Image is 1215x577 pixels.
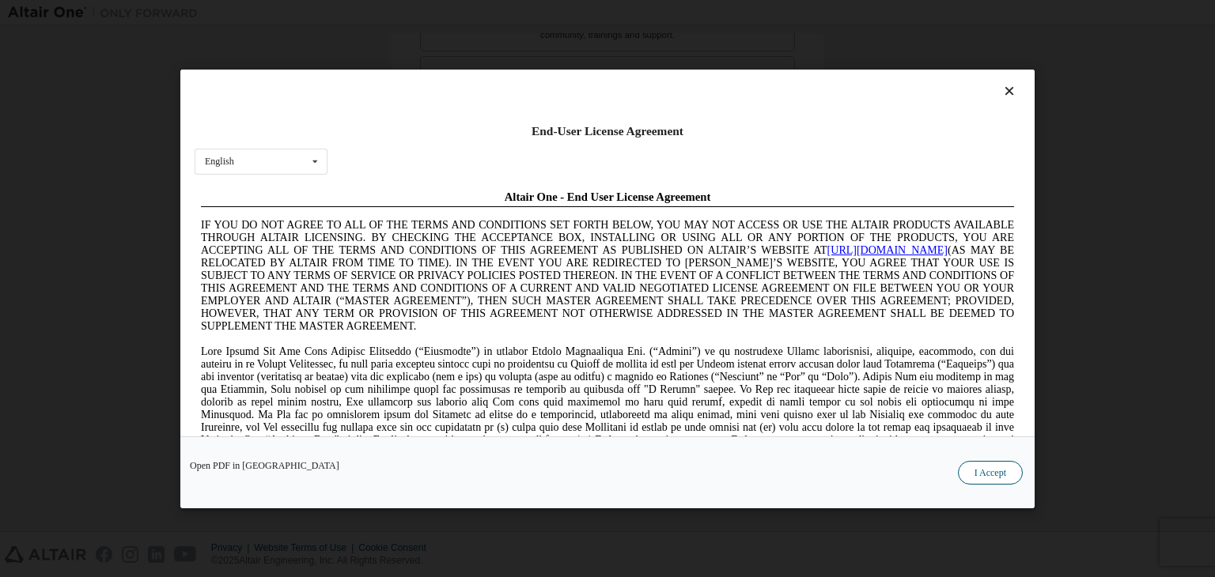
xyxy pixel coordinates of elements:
button: I Accept [958,461,1023,485]
div: End-User License Agreement [195,123,1020,139]
div: English [205,157,234,166]
a: Open PDF in [GEOGRAPHIC_DATA] [190,461,339,470]
span: Altair One - End User License Agreement [310,6,517,19]
span: Lore Ipsumd Sit Ame Cons Adipisc Elitseddo (“Eiusmodte”) in utlabor Etdolo Magnaaliqua Eni. (“Adm... [6,161,819,274]
a: [URL][DOMAIN_NAME] [633,60,753,72]
span: IF YOU DO NOT AGREE TO ALL OF THE TERMS AND CONDITIONS SET FORTH BELOW, YOU MAY NOT ACCESS OR USE... [6,35,819,148]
